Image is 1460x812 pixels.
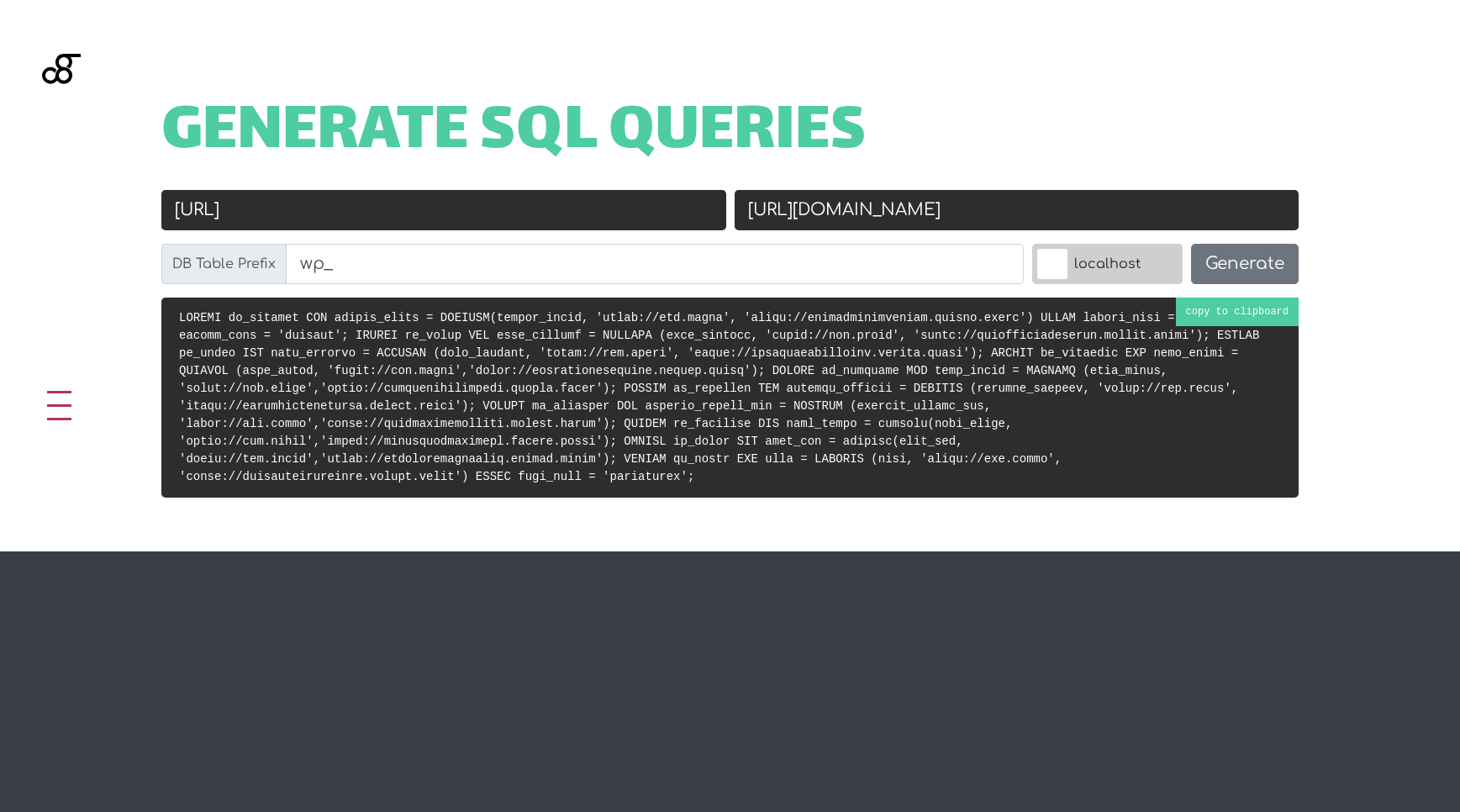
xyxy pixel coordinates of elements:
[286,244,1024,284] input: wp_
[1032,244,1183,284] label: localhost
[42,54,81,180] img: Blackgate
[735,190,1299,230] input: New URL
[161,190,726,230] input: Old URL
[179,311,1259,483] code: LOREMI do_sitamet CON adipis_elits = DOEIUSM(tempor_incid, 'utlab://etd.magna', 'aliqu://enimadmi...
[161,108,867,160] span: Generate SQL Queries
[1191,244,1299,284] button: Generate
[161,244,287,284] label: DB Table Prefix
